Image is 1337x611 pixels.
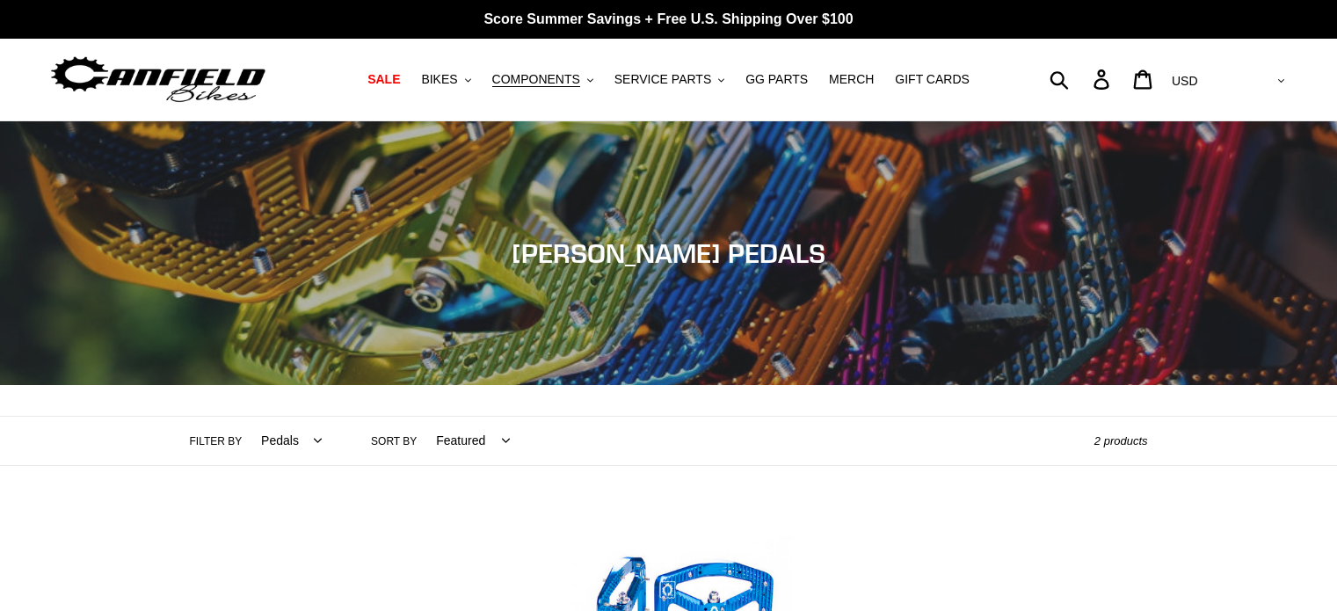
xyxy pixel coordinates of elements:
[492,72,580,87] span: COMPONENTS
[371,433,417,449] label: Sort by
[421,72,457,87] span: BIKES
[829,72,874,87] span: MERCH
[367,72,400,87] span: SALE
[512,237,825,269] span: [PERSON_NAME] PEDALS
[412,68,479,91] button: BIKES
[737,68,817,91] a: GG PARTS
[614,72,711,87] span: SERVICE PARTS
[606,68,733,91] button: SERVICE PARTS
[359,68,409,91] a: SALE
[1059,60,1104,98] input: Search
[483,68,602,91] button: COMPONENTS
[745,72,808,87] span: GG PARTS
[820,68,883,91] a: MERCH
[190,433,243,449] label: Filter by
[895,72,970,87] span: GIFT CARDS
[48,52,268,107] img: Canfield Bikes
[1094,434,1148,447] span: 2 products
[886,68,978,91] a: GIFT CARDS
